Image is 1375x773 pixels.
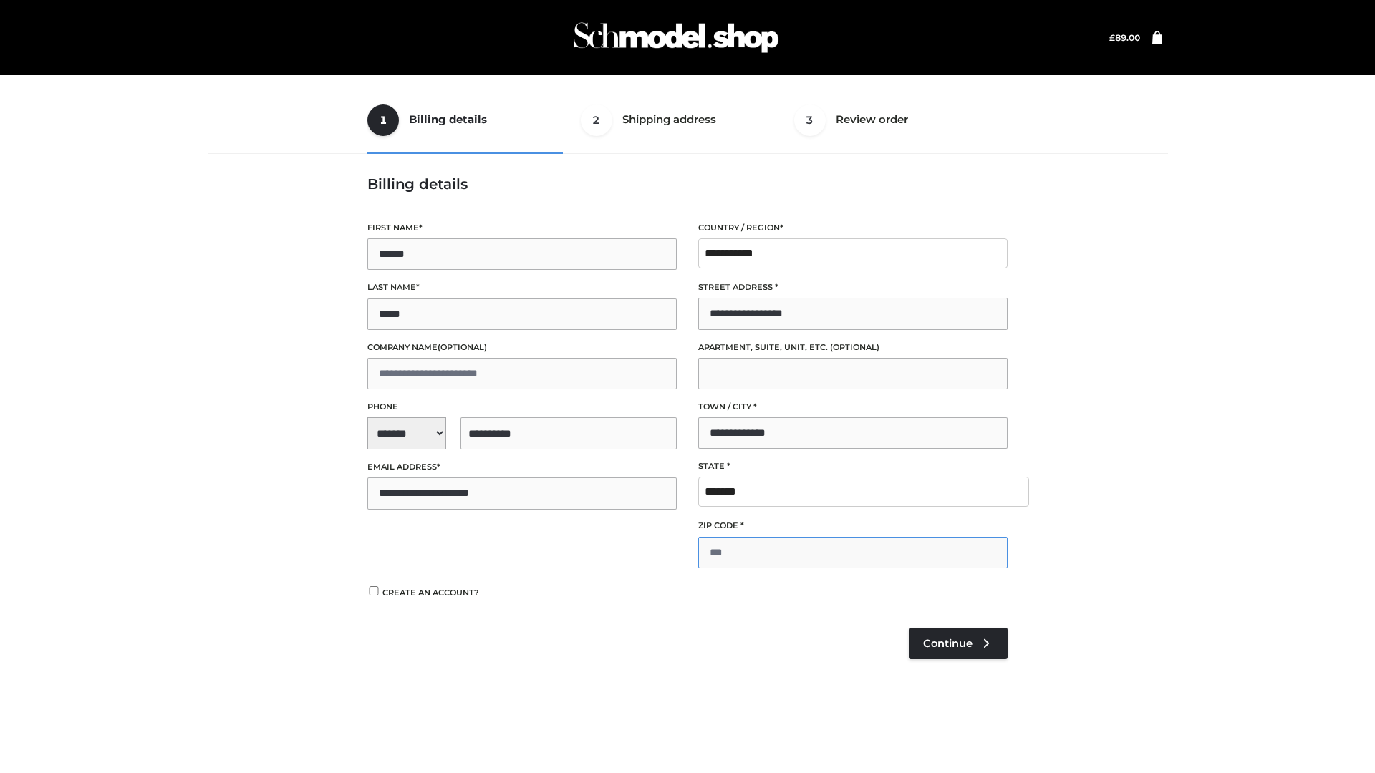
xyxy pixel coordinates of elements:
label: Apartment, suite, unit, etc. [698,341,1008,354]
a: £89.00 [1109,32,1140,43]
label: State [698,460,1008,473]
bdi: 89.00 [1109,32,1140,43]
a: Continue [909,628,1008,659]
label: Phone [367,400,677,414]
span: Create an account? [382,588,479,598]
span: £ [1109,32,1115,43]
span: Continue [923,637,973,650]
span: (optional) [830,342,879,352]
label: ZIP Code [698,519,1008,533]
span: (optional) [438,342,487,352]
label: Street address [698,281,1008,294]
label: Town / City [698,400,1008,414]
label: Country / Region [698,221,1008,235]
label: Email address [367,460,677,474]
h3: Billing details [367,175,1008,193]
input: Create an account? [367,586,380,595]
label: Last name [367,281,677,294]
label: Company name [367,341,677,354]
label: First name [367,221,677,235]
img: Schmodel Admin 964 [569,9,783,66]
